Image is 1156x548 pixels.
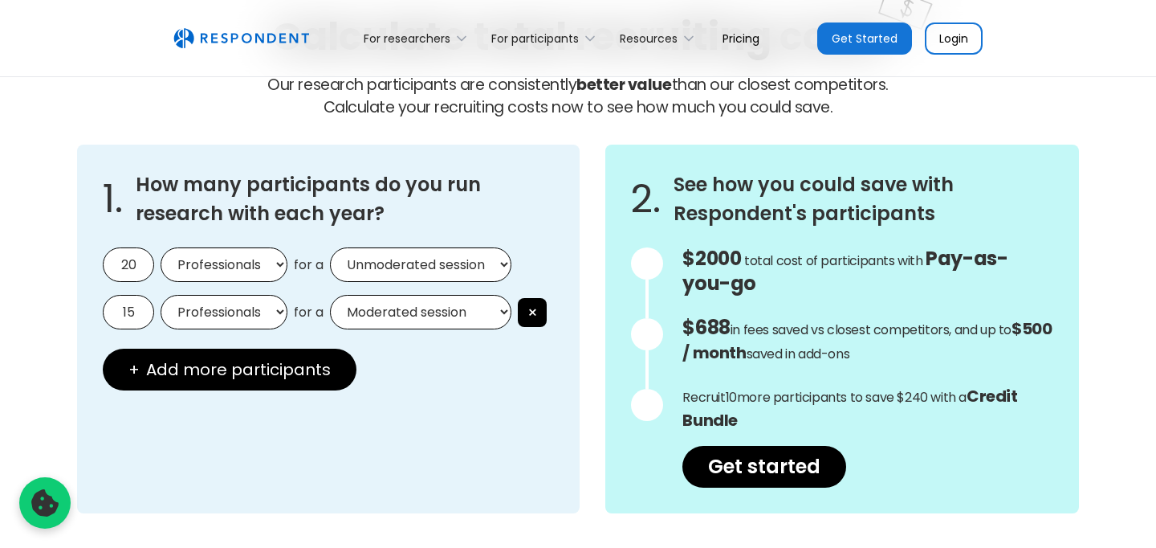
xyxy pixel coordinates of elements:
a: Login [925,22,983,55]
a: Get started [682,446,846,488]
span: 2. [631,191,661,207]
span: 1. [103,191,123,207]
span: for a [294,305,324,321]
a: Get Started [817,22,912,55]
div: Resources [611,19,710,57]
span: Pay-as-you-go [682,245,1007,296]
span: + [128,362,140,378]
span: Calculate your recruiting costs now to see how much you could save. [324,96,833,118]
span: $2000 [682,245,741,272]
p: Recruit more participants to save $240 with a [682,385,1053,433]
h3: See how you could save with Respondent's participants [674,170,1053,228]
div: For participants [491,31,579,47]
img: Untitled UI logotext [173,28,309,49]
div: For researchers [355,19,482,57]
button: + Add more participants [103,349,356,391]
div: Resources [620,31,678,47]
div: For researchers [364,31,450,47]
button: × [518,298,547,327]
h3: How many participants do you run research with each year? [136,170,554,228]
a: Pricing [710,19,772,57]
span: for a [294,257,324,273]
p: Our research participants are consistently than our closest competitors. [77,74,1079,119]
span: total cost of participants with [744,252,923,270]
a: home [173,28,309,49]
strong: better value [576,74,671,96]
p: in fees saved vs closest competitors, and up to saved in add-ons [682,317,1053,366]
div: For participants [482,19,611,57]
span: 10 [726,388,737,407]
span: Add more participants [146,362,331,378]
span: $688 [682,314,730,341]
